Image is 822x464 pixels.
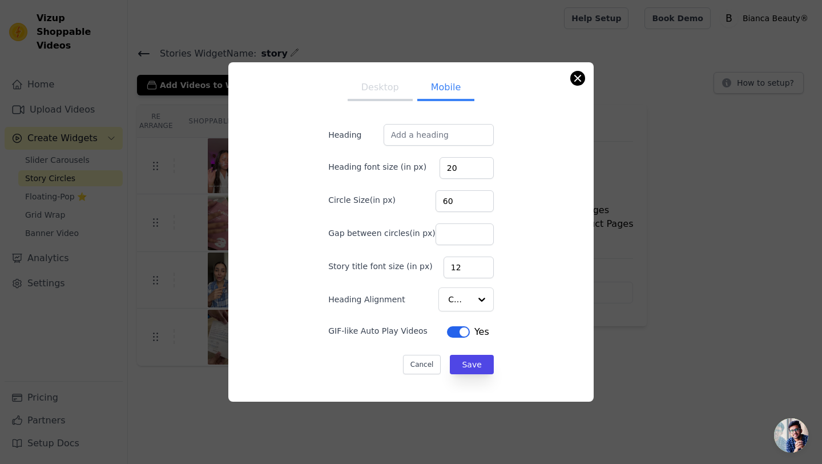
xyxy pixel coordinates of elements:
label: Heading font size (in px) [328,161,426,173]
label: Heading Alignment [328,294,407,305]
label: GIF-like Auto Play Videos [328,325,428,337]
label: Gap between circles(in px) [328,227,436,239]
span: Yes [474,325,489,339]
input: Add a heading [384,124,494,146]
button: Save [450,355,493,374]
button: Mobile [417,76,474,101]
label: Circle Size(in px) [328,194,396,206]
label: Story title font size (in px) [328,261,432,272]
button: Desktop [348,76,413,101]
label: Heading [328,129,384,141]
button: Cancel [403,355,441,374]
button: Close modal [571,71,585,85]
a: Ouvrir le chat [774,418,808,453]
